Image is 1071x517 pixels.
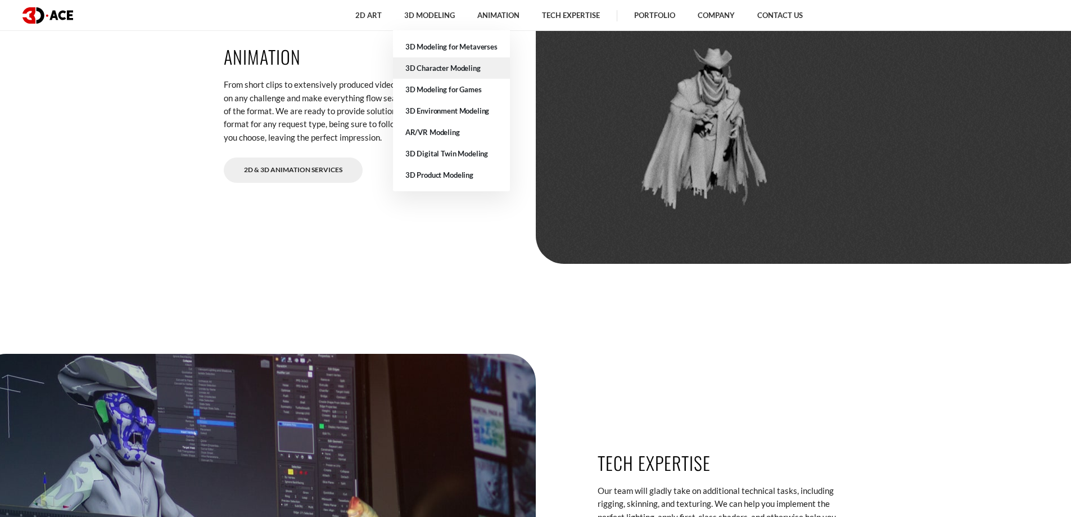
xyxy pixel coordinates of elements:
[393,143,510,164] a: 3D Digital Twin Modeling
[22,7,73,24] img: logo dark
[224,78,474,144] p: From short clips to extensively produced videos, our animators take on any challenge and make eve...
[393,100,510,122] a: 3D Environment Modeling
[598,450,848,475] h3: Tech expertise
[393,122,510,143] a: AR/VR Modeling
[224,44,474,69] h3: Animation
[393,36,510,57] a: 3D Modeling for Metaverses
[393,79,510,100] a: 3D Modeling for Games
[393,164,510,186] a: 3D Product Modeling
[224,158,363,183] a: 2D & 3D Animation Services
[393,57,510,79] a: 3D Character Modeling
